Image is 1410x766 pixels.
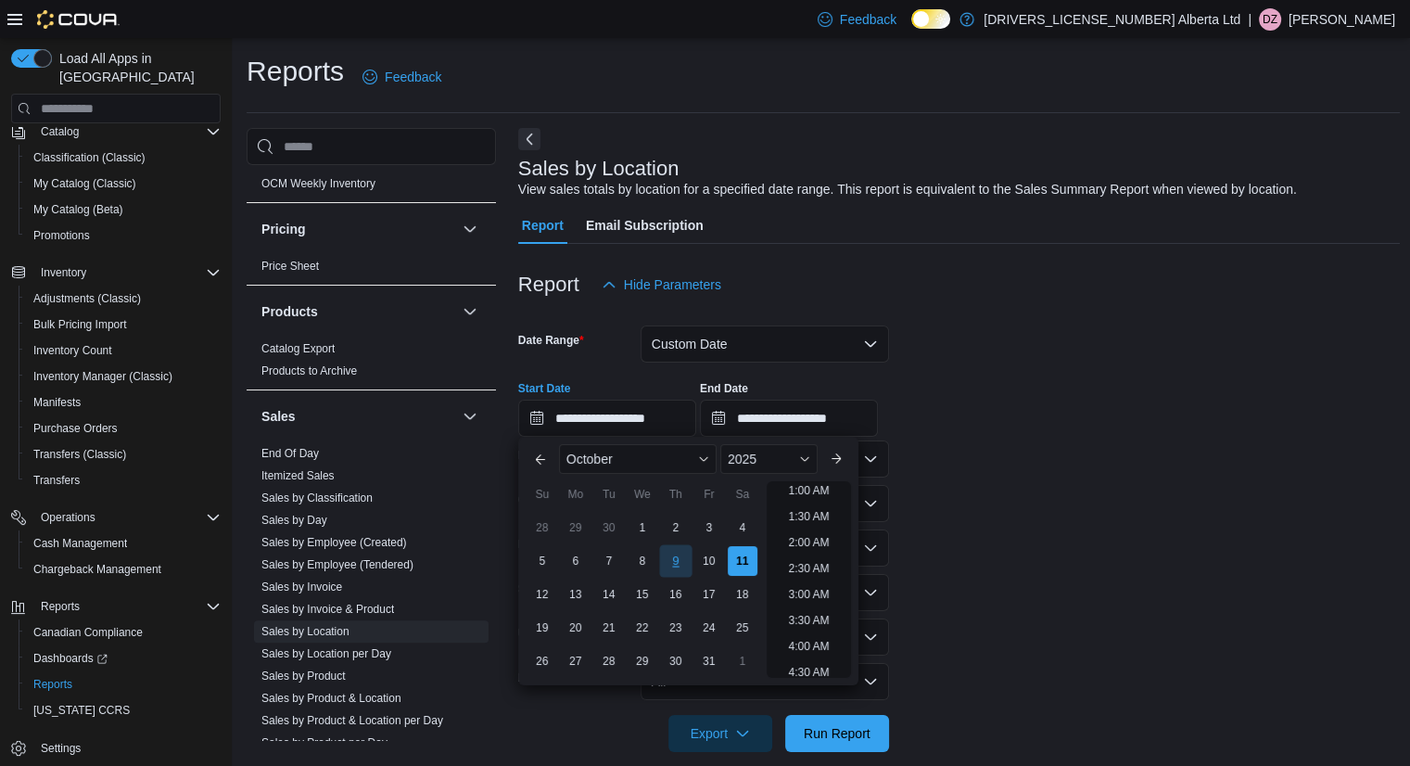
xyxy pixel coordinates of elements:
[781,557,836,580] li: 2:30 AM
[659,545,692,578] div: day-9
[33,395,81,410] span: Manifests
[385,68,441,86] span: Feedback
[26,699,221,721] span: Washington CCRS
[26,647,221,670] span: Dashboards
[728,580,757,609] div: day-18
[261,302,318,321] h3: Products
[33,176,136,191] span: My Catalog (Classic)
[628,613,657,643] div: day-22
[261,536,407,549] a: Sales by Employee (Created)
[561,546,591,576] div: day-6
[526,511,759,678] div: October, 2025
[661,613,691,643] div: day-23
[26,224,221,247] span: Promotions
[26,224,97,247] a: Promotions
[527,479,557,509] div: Su
[19,338,228,364] button: Inventory Count
[261,735,387,750] span: Sales by Product per Day
[261,669,346,683] span: Sales by Product
[261,342,335,355] a: Catalog Export
[26,365,221,388] span: Inventory Manager (Classic)
[624,275,721,294] span: Hide Parameters
[19,556,228,582] button: Chargeback Management
[33,562,161,577] span: Chargeback Management
[33,262,94,284] button: Inventory
[261,736,387,749] a: Sales by Product per Day
[37,10,120,29] img: Cova
[561,580,591,609] div: day-13
[33,202,123,217] span: My Catalog (Beta)
[33,317,127,332] span: Bulk Pricing Import
[261,176,375,191] span: OCM Weekly Inventory
[911,29,912,30] span: Dark Mode
[26,443,221,466] span: Transfers (Classic)
[694,546,724,576] div: day-10
[261,469,335,482] a: Itemized Sales
[527,513,557,543] div: day-28
[41,124,79,139] span: Catalog
[840,10,896,29] span: Feedback
[781,583,836,606] li: 3:00 AM
[261,492,373,504] a: Sales by Classification
[559,444,717,474] div: Button. Open the month selector. October is currently selected.
[518,381,571,396] label: Start Date
[728,613,757,643] div: day-25
[767,481,851,678] ul: Time
[26,339,221,362] span: Inventory Count
[594,513,624,543] div: day-30
[700,381,748,396] label: End Date
[41,599,80,614] span: Reports
[700,400,878,437] input: Press the down key to open a popover containing a calendar.
[355,58,449,96] a: Feedback
[527,580,557,609] div: day-12
[728,513,757,543] div: day-4
[261,364,357,378] span: Products to Archive
[261,602,394,617] span: Sales by Invoice & Product
[247,53,344,90] h1: Reports
[261,259,319,274] span: Price Sheet
[26,313,221,336] span: Bulk Pricing Import
[518,158,680,180] h3: Sales by Location
[26,198,221,221] span: My Catalog (Beta)
[4,260,228,286] button: Inventory
[33,150,146,165] span: Classification (Classic)
[261,220,305,238] h3: Pricing
[594,646,624,676] div: day-28
[19,312,228,338] button: Bulk Pricing Import
[261,491,373,505] span: Sales by Classification
[26,198,131,221] a: My Catalog (Beta)
[628,580,657,609] div: day-15
[261,624,349,639] span: Sales by Location
[19,645,228,671] a: Dashboards
[781,479,836,502] li: 1:00 AM
[4,734,228,761] button: Settings
[261,581,342,594] a: Sales by Invoice
[33,625,143,640] span: Canadian Compliance
[518,333,584,348] label: Date Range
[19,697,228,723] button: [US_STATE] CCRS
[1289,8,1395,31] p: [PERSON_NAME]
[694,513,724,543] div: day-3
[261,647,391,660] a: Sales by Location per Day
[781,635,836,657] li: 4:00 AM
[261,220,455,238] button: Pricing
[261,625,349,638] a: Sales by Location
[728,479,757,509] div: Sa
[19,389,228,415] button: Manifests
[33,473,80,488] span: Transfers
[821,444,851,474] button: Next month
[527,546,557,576] div: day-5
[26,313,134,336] a: Bulk Pricing Import
[261,407,455,426] button: Sales
[628,546,657,576] div: day-8
[459,218,481,240] button: Pricing
[261,341,335,356] span: Catalog Export
[261,260,319,273] a: Price Sheet
[518,128,540,150] button: Next
[26,339,120,362] a: Inventory Count
[561,646,591,676] div: day-27
[33,228,90,243] span: Promotions
[781,505,836,528] li: 1:30 AM
[594,613,624,643] div: day-21
[33,447,126,462] span: Transfers (Classic)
